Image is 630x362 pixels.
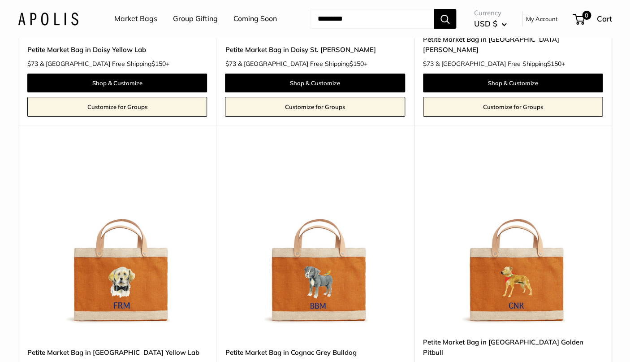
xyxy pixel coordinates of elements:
[311,9,434,29] input: Search...
[574,12,612,26] a: 0 Cart
[423,97,603,117] a: Customize for Groups
[27,97,207,117] a: Customize for Groups
[27,148,207,328] a: Petite Market Bag in Cognac Yellow LabPetite Market Bag in Cognac Yellow Lab
[526,13,558,24] a: My Account
[474,19,497,28] span: USD $
[434,9,456,29] button: Search
[225,347,405,358] a: Petite Market Bag in Cognac Grey Bulldog
[474,17,507,31] button: USD $
[233,12,277,26] a: Coming Soon
[423,60,434,68] span: $73
[237,61,367,67] span: & [GEOGRAPHIC_DATA] Free Shipping +
[423,148,603,328] img: Petite Market Bag in Cognac Golden Pitbull
[349,60,363,68] span: $150
[27,44,207,55] a: Petite Market Bag in Daisy Yellow Lab
[582,11,591,20] span: 0
[27,60,38,68] span: $73
[225,74,405,92] a: Shop & Customize
[597,14,612,23] span: Cart
[27,74,207,92] a: Shop & Customize
[18,12,78,25] img: Apolis
[225,148,405,328] img: Petite Market Bag in Cognac Grey Bulldog
[423,148,603,328] a: Petite Market Bag in Cognac Golden PitbullPetite Market Bag in Cognac Golden Pitbull
[225,44,405,55] a: Petite Market Bag in Daisy St. [PERSON_NAME]
[151,60,166,68] span: $150
[423,74,603,92] a: Shop & Customize
[114,12,157,26] a: Market Bags
[40,61,169,67] span: & [GEOGRAPHIC_DATA] Free Shipping +
[423,34,603,55] a: Petite Market Bag in [GEOGRAPHIC_DATA][PERSON_NAME]
[27,347,207,358] a: Petite Market Bag in [GEOGRAPHIC_DATA] Yellow Lab
[225,60,236,68] span: $73
[423,337,603,358] a: Petite Market Bag in [GEOGRAPHIC_DATA] Golden Pitbull
[547,60,561,68] span: $150
[225,148,405,328] a: Petite Market Bag in Cognac Grey BulldogPetite Market Bag in Cognac Grey Bulldog
[27,148,207,328] img: Petite Market Bag in Cognac Yellow Lab
[225,97,405,117] a: Customize for Groups
[173,12,218,26] a: Group Gifting
[474,7,507,19] span: Currency
[436,61,565,67] span: & [GEOGRAPHIC_DATA] Free Shipping +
